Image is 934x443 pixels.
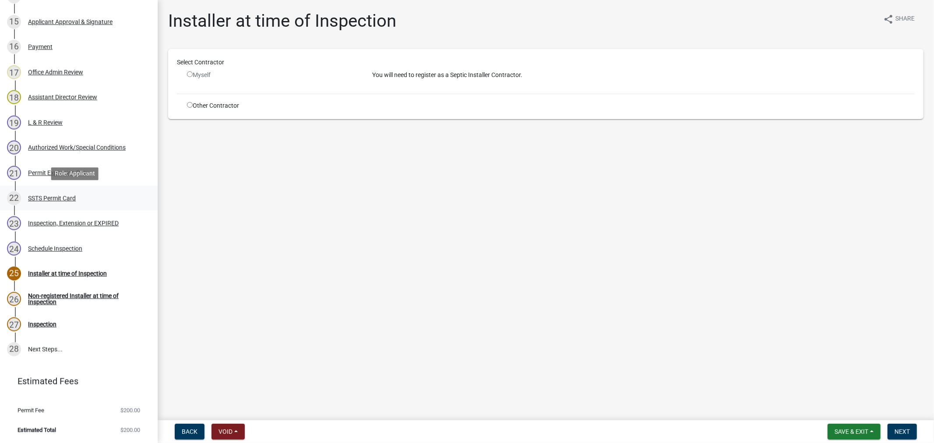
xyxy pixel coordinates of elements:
[28,271,107,277] div: Installer at time of Inspection
[18,408,44,413] span: Permit Fee
[7,40,21,54] div: 16
[7,116,21,130] div: 19
[7,216,21,230] div: 23
[835,428,868,435] span: Save & Exit
[7,267,21,281] div: 25
[28,246,82,252] div: Schedule Inspection
[7,342,21,356] div: 28
[7,15,21,29] div: 15
[51,167,99,180] div: Role: Applicant
[28,321,56,327] div: Inspection
[219,428,233,435] span: Void
[7,141,21,155] div: 20
[7,166,21,180] div: 21
[28,293,144,305] div: Non-registered Installer at time of Inspection
[7,90,21,104] div: 18
[28,94,97,100] div: Assistant Director Review
[7,292,21,306] div: 26
[211,424,245,439] button: Void
[18,427,56,433] span: Estimated Total
[7,373,144,390] a: Estimated Fees
[28,19,113,25] div: Applicant Approval & Signature
[7,191,21,205] div: 22
[7,65,21,79] div: 17
[895,14,915,25] span: Share
[7,317,21,331] div: 27
[28,120,63,126] div: L & R Review
[372,70,915,80] p: You will need to register as a Septic Installer Contractor.
[828,424,881,439] button: Save & Exit
[28,69,83,75] div: Office Admin Review
[28,170,89,176] div: Permit Expiration Date
[888,424,917,439] button: Next
[895,428,910,435] span: Next
[28,144,126,151] div: Authorized Work/Special Conditions
[182,428,197,435] span: Back
[876,11,922,28] button: shareShare
[28,44,53,50] div: Payment
[883,14,894,25] i: share
[180,101,366,110] div: Other Contractor
[187,70,359,80] div: Myself
[120,408,140,413] span: $200.00
[28,220,119,226] div: Inspection, Extension or EXPIRED
[168,11,396,32] h1: Installer at time of Inspection
[7,242,21,256] div: 24
[170,58,921,67] div: Select Contractor
[28,195,76,201] div: SSTS Permit Card
[120,427,140,433] span: $200.00
[175,424,204,439] button: Back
